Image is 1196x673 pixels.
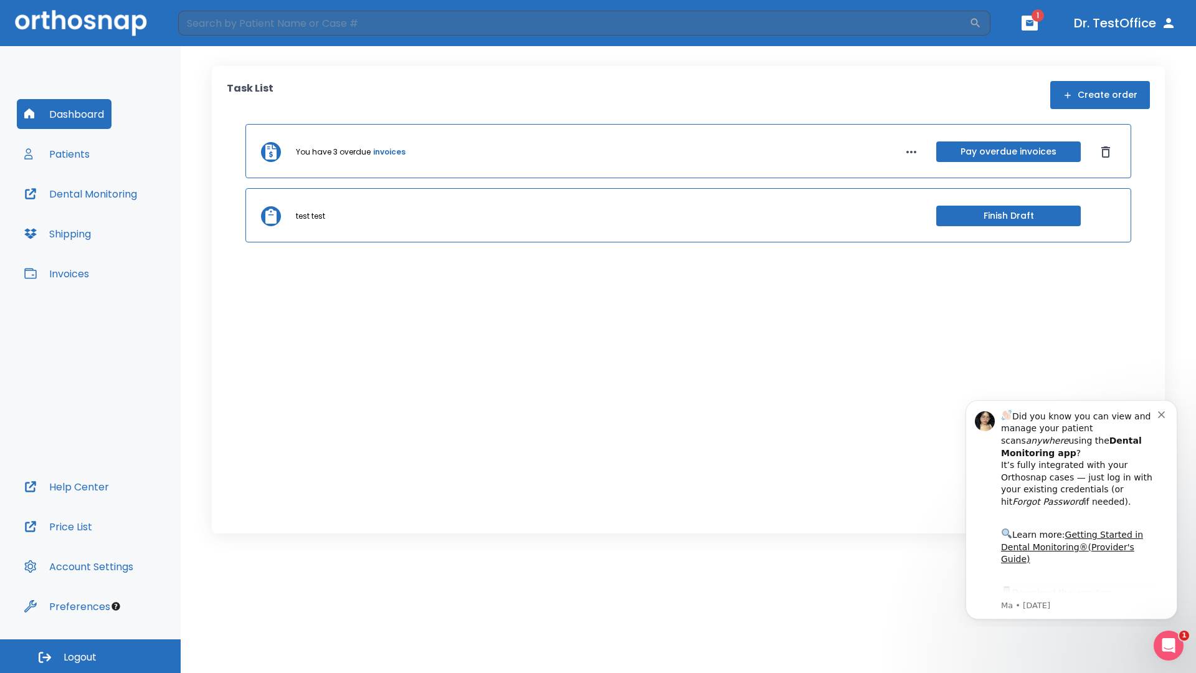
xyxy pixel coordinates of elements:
[17,219,98,249] button: Shipping
[54,211,211,222] p: Message from Ma, sent 5w ago
[1050,81,1150,109] button: Create order
[17,591,118,621] button: Preferences
[373,146,406,158] a: invoices
[296,146,371,158] p: You have 3 overdue
[54,199,165,221] a: App Store
[17,139,97,169] button: Patients
[17,512,100,542] button: Price List
[296,211,325,222] p: test test
[1154,631,1184,661] iframe: Intercom live chat
[1096,142,1116,162] button: Dismiss
[17,259,97,289] button: Invoices
[17,179,145,209] button: Dental Monitoring
[936,206,1081,226] button: Finish Draft
[936,141,1081,162] button: Pay overdue invoices
[54,196,211,259] div: Download the app: | ​ Let us know if you need help getting started!
[227,81,273,109] p: Task List
[1069,12,1181,34] button: Dr. TestOffice
[17,99,112,129] button: Dashboard
[178,11,969,36] input: Search by Patient Name or Case #
[110,601,121,612] div: Tooltip anchor
[1032,9,1044,22] span: 1
[17,551,141,581] button: Account Settings
[947,389,1196,627] iframe: Intercom notifications message
[211,19,221,29] button: Dismiss notification
[64,651,97,664] span: Logout
[1179,631,1189,641] span: 1
[15,10,147,36] img: Orthosnap
[17,472,116,502] button: Help Center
